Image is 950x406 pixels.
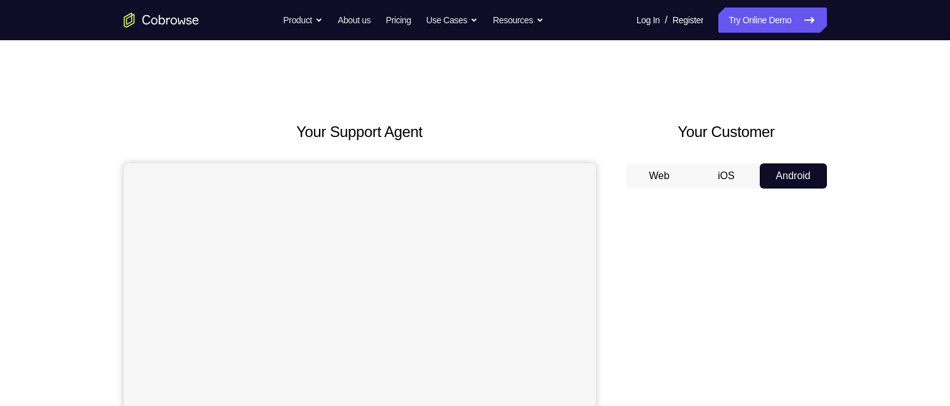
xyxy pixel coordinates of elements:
a: About us [338,8,370,33]
button: Android [760,163,827,189]
a: Go to the home page [124,13,199,28]
a: Register [672,8,703,33]
h2: Your Support Agent [124,121,596,143]
a: Log In [637,8,660,33]
a: Try Online Demo [718,8,826,33]
span: / [665,13,667,28]
button: Resources [493,8,544,33]
h2: Your Customer [626,121,827,143]
button: iOS [693,163,760,189]
button: Use Cases [426,8,478,33]
a: Pricing [386,8,411,33]
button: Product [283,8,323,33]
button: Web [626,163,693,189]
